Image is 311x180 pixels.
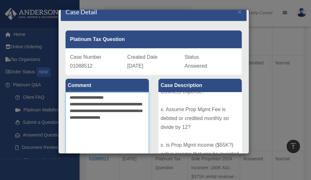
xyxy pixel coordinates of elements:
[184,63,207,69] span: Answered
[238,8,242,15] span: ×
[127,63,143,69] span: [DATE]
[184,54,199,60] span: Status
[238,8,242,15] button: Close
[66,7,97,16] h4: Case Detail
[127,54,157,60] span: Created Date
[158,79,242,92] label: Case Description
[70,54,101,60] span: Case Number
[70,63,93,69] span: 01088512
[66,30,242,48] div: Platinum Tax Question
[66,79,149,92] label: Comment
